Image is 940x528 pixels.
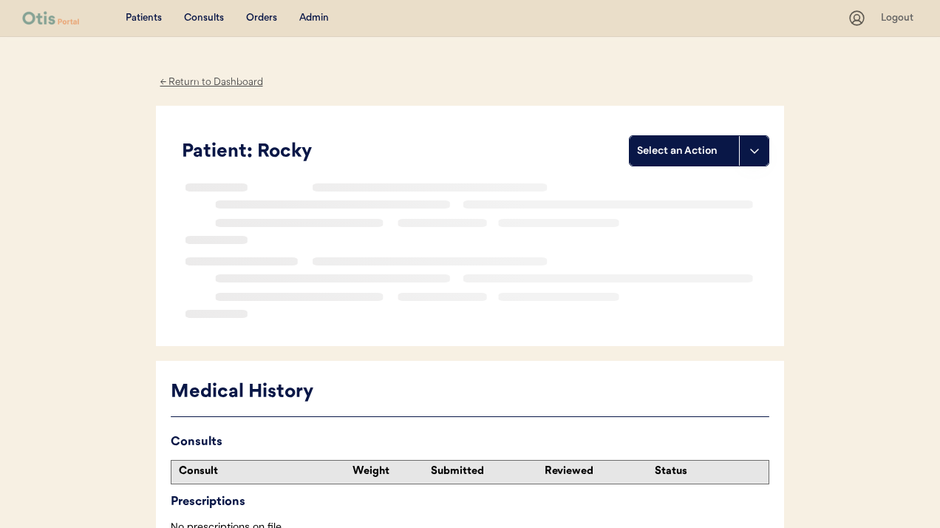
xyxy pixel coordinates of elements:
[171,432,769,453] div: Consults
[171,379,769,407] div: Medical History
[881,11,918,26] div: Logout
[246,11,277,26] div: Orders
[184,11,224,26] div: Consults
[431,464,537,479] div: Submitted
[637,143,732,158] div: Select an Action
[182,138,629,166] div: Patient: Rocky
[171,492,769,512] div: Prescriptions
[126,11,162,26] div: Patients
[655,464,761,479] div: Status
[179,464,345,479] div: Consult
[156,74,267,91] div: ← Return to Dashboard
[545,464,651,479] div: Reviewed
[352,464,427,479] div: Weight
[299,11,329,26] div: Admin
